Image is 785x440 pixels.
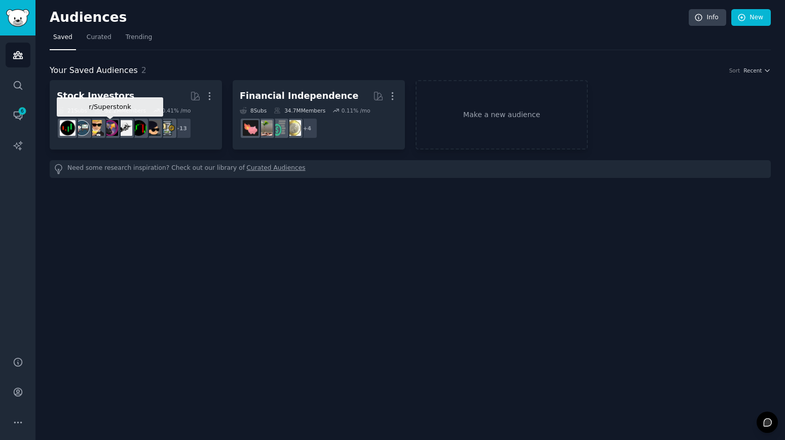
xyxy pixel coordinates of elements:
[743,67,762,74] span: Recent
[88,120,104,136] img: wallstreetbets
[233,80,405,150] a: Financial Independence8Subs34.7MMembers0.11% /mo+4UKPersonalFinanceFinancialPlanningFirefatFIRE
[57,90,134,102] div: Stock Investors
[50,10,689,26] h2: Audiences
[74,120,90,136] img: stocks
[50,64,138,77] span: Your Saved Audiences
[102,120,118,136] img: Superstonk
[50,29,76,50] a: Saved
[729,67,740,74] div: Sort
[50,80,222,150] a: Stock Investors21Subs52.2MMembers0.41% /mor/Superstonk+13fintechsmallstreetbetsCryptoMarketsETFsS...
[240,107,267,114] div: 8 Sub s
[6,9,29,27] img: GummySearch logo
[83,29,115,50] a: Curated
[122,29,156,50] a: Trending
[50,160,771,178] div: Need some research inspiration? Check out our library of
[60,120,76,136] img: Daytrading
[170,118,192,139] div: + 13
[131,120,146,136] img: CryptoMarkets
[296,118,318,139] div: + 4
[141,65,146,75] span: 2
[416,80,588,150] a: Make a new audience
[731,9,771,26] a: New
[87,33,111,42] span: Curated
[274,107,325,114] div: 34.7M Members
[240,90,358,102] div: Financial Independence
[247,164,306,174] a: Curated Audiences
[18,107,27,115] span: 6
[53,33,72,42] span: Saved
[271,120,287,136] img: FinancialPlanning
[243,120,258,136] img: fatFIRE
[743,67,771,74] button: Recent
[94,107,146,114] div: 52.2M Members
[162,107,191,114] div: 0.41 % /mo
[145,120,161,136] img: smallstreetbets
[159,120,175,136] img: fintech
[342,107,370,114] div: 0.11 % /mo
[285,120,301,136] img: UKPersonalFinance
[57,107,87,114] div: 21 Sub s
[126,33,152,42] span: Trending
[257,120,273,136] img: Fire
[6,103,30,128] a: 6
[117,120,132,136] img: ETFs
[689,9,726,26] a: Info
